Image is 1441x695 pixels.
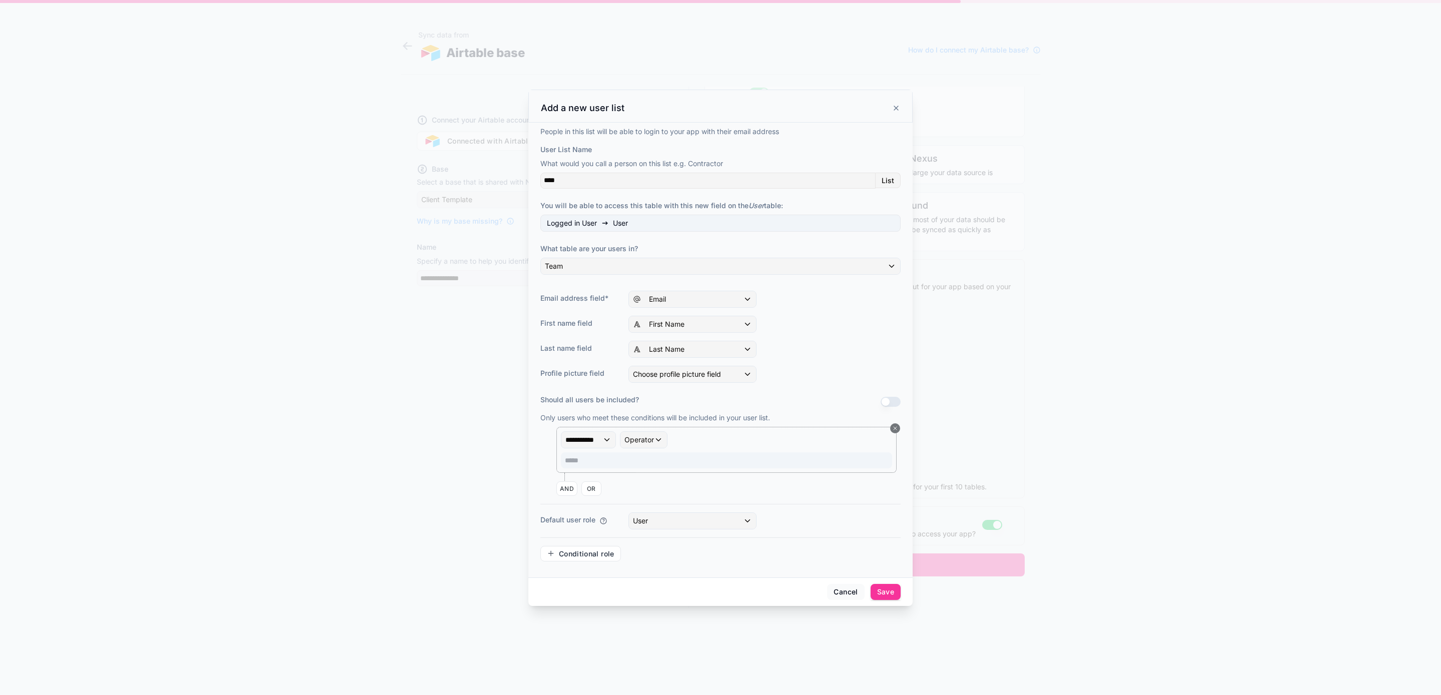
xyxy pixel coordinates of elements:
[649,294,666,304] span: Email
[540,343,620,353] label: Last name field
[749,201,764,210] em: User
[540,368,620,378] label: Profile picture field
[540,318,620,328] label: First name field
[540,293,620,303] label: Email address field*
[540,258,901,275] button: Team
[540,413,901,423] p: Only users who meet these conditions will be included in your user list.
[540,173,876,189] input: display-name
[585,485,598,492] span: OR
[541,102,624,114] h3: Add a new user list
[540,515,595,525] label: Default user role
[633,370,721,378] span: Choose profile picture field
[540,546,621,562] button: Conditional role
[613,218,628,228] span: User
[581,481,601,496] button: OR
[620,431,667,448] button: Operator
[547,218,597,228] span: Logged in User
[540,127,901,137] p: People in this list will be able to login to your app with their email address
[628,291,757,308] button: Email
[628,366,757,383] button: Choose profile picture field
[628,316,757,333] button: First Name
[827,584,864,600] button: Cancel
[649,319,684,329] span: First Name
[649,344,684,354] span: Last Name
[871,584,901,600] button: Save
[540,159,901,169] p: What would you call a person on this list e.g. Contractor
[545,261,563,271] span: Team
[540,244,901,254] label: What table are your users in?
[540,395,881,405] label: Should all users be included?
[559,549,614,558] span: Conditional role
[633,516,648,526] div: User
[628,512,757,529] button: User
[556,481,577,496] button: AND
[540,145,592,155] label: User List Name
[624,435,654,444] span: Operator
[882,176,894,185] span: List
[540,201,783,210] span: You will be able to access this table with this new field on the table:
[628,341,757,358] button: Last Name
